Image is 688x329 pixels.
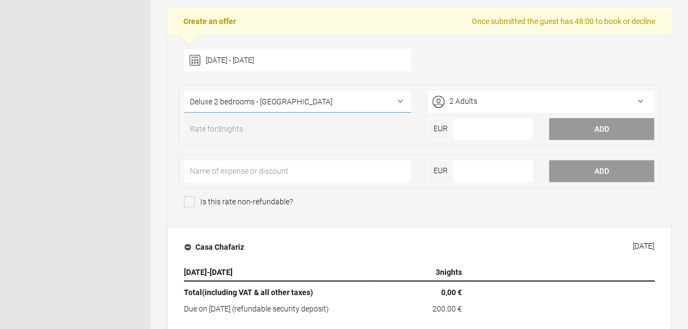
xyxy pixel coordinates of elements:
th: - [184,264,372,281]
button: Add [549,160,654,182]
span: Once submitted the guest has 48:00 to book or decline [472,16,655,27]
button: Casa Chafariz [DATE] [176,236,663,258]
span: EUR [427,118,454,140]
h2: Create an offer [167,8,672,35]
span: Rate for nights [184,124,248,140]
h4: Casa Chafariz [184,242,244,252]
flynt-currency: 0,00 € [441,288,462,297]
flynt-currency: 200,00 € [432,304,462,313]
span: EUR [427,160,454,182]
span: (including VAT & all other taxes) [202,288,313,297]
th: Total [184,281,372,301]
span: [DATE] [184,268,207,277]
input: Name of expense or discount [184,160,411,182]
span: 3 [217,125,222,133]
div: [DATE] [633,242,654,250]
span: Is this rate non-refundable? [184,196,293,207]
button: Add [549,118,654,140]
td: Due on [DATE] (refundable security deposit) [184,301,372,314]
span: [DATE] [210,268,233,277]
span: 3 [436,268,440,277]
th: nights [372,264,466,281]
